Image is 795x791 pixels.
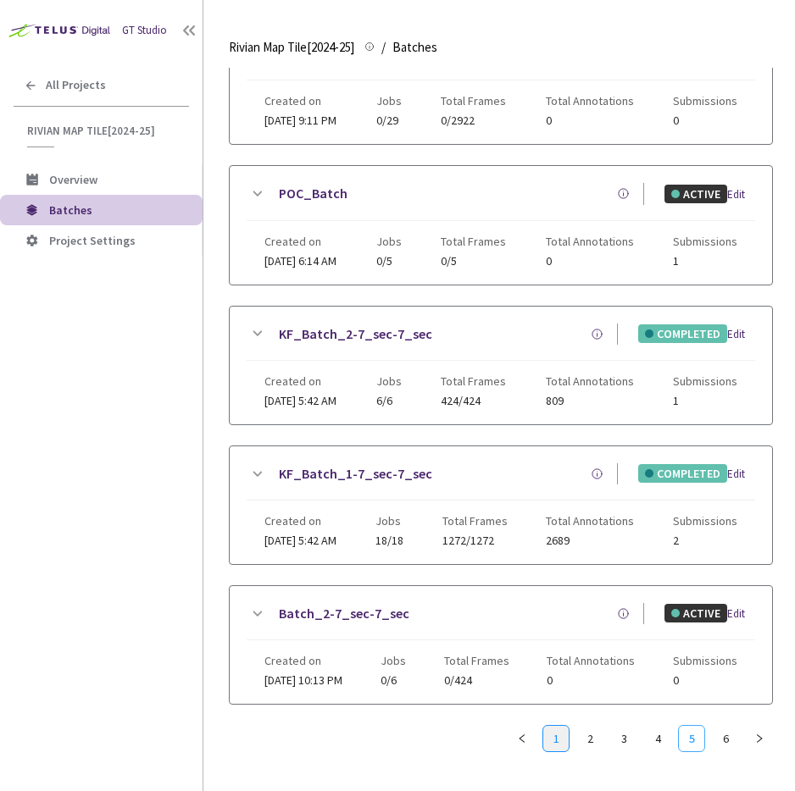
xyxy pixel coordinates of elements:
[230,166,772,284] div: POC_BatchACTIVEEditCreated on[DATE] 6:14 AMJobs0/5Total Frames0/5Total Annotations0Submissions1
[546,235,634,248] span: Total Annotations
[279,324,432,345] a: KF_Batch_2-7_sec-7_sec
[392,37,437,58] span: Batches
[230,307,772,424] div: KF_Batch_2-7_sec-7_secCOMPLETEDEditCreated on[DATE] 5:42 AMJobs6/6Total Frames424/424Total Annota...
[746,725,773,752] button: right
[279,603,409,624] a: Batch_2-7_sec-7_sec
[678,725,705,752] li: 5
[376,235,402,248] span: Jobs
[376,395,402,407] span: 6/6
[727,326,755,343] div: Edit
[746,725,773,752] li: Next Page
[673,674,737,687] span: 0
[546,255,634,268] span: 0
[673,534,737,547] span: 2
[279,183,347,204] a: POC_Batch
[264,514,336,528] span: Created on
[444,674,509,687] span: 0/424
[441,255,506,268] span: 0/5
[375,514,403,528] span: Jobs
[546,114,634,127] span: 0
[645,726,670,751] a: 4
[229,37,354,58] span: Rivian Map Tile[2024-25]
[230,26,772,144] div: Batch_2-10_sec-10_secACTIVEEditCreated on[DATE] 9:11 PMJobs0/29Total Frames0/2922Total Annotation...
[727,186,755,203] div: Edit
[442,534,508,547] span: 1272/1272
[546,534,634,547] span: 2689
[376,94,402,108] span: Jobs
[546,374,634,388] span: Total Annotations
[230,446,772,564] div: KF_Batch_1-7_sec-7_secCOMPLETEDEditCreated on[DATE] 5:42 AMJobs18/18Total Frames1272/1272Total An...
[264,654,342,667] span: Created on
[264,113,336,128] span: [DATE] 9:11 PM
[441,94,506,108] span: Total Frames
[673,395,737,407] span: 1
[49,172,97,187] span: Overview
[381,654,406,667] span: Jobs
[673,114,737,127] span: 0
[441,374,506,388] span: Total Frames
[264,235,336,248] span: Created on
[543,726,569,751] a: 1
[611,726,637,751] a: 3
[381,674,406,687] span: 0/6
[264,393,336,408] span: [DATE] 5:42 AM
[673,374,737,388] span: Submissions
[441,114,506,127] span: 0/2922
[664,185,727,203] div: ACTIVE
[122,22,167,39] div: GT Studio
[381,37,386,58] li: /
[547,674,635,687] span: 0
[442,514,508,528] span: Total Frames
[264,672,342,688] span: [DATE] 10:13 PM
[638,324,727,343] div: COMPLETED
[673,654,737,667] span: Submissions
[673,235,737,248] span: Submissions
[610,725,637,752] li: 3
[577,726,603,751] a: 2
[754,733,764,744] span: right
[712,725,739,752] li: 6
[49,202,92,218] span: Batches
[644,725,671,752] li: 4
[441,235,506,248] span: Total Frames
[509,725,536,752] li: Previous Page
[546,514,634,528] span: Total Annotations
[509,725,536,752] button: left
[49,233,136,248] span: Project Settings
[376,255,402,268] span: 0/5
[673,514,737,528] span: Submissions
[638,464,727,483] div: COMPLETED
[546,395,634,407] span: 809
[542,725,570,752] li: 1
[46,78,106,92] span: All Projects
[546,94,634,108] span: Total Annotations
[441,395,506,407] span: 424/424
[264,533,336,548] span: [DATE] 5:42 AM
[230,586,772,704] div: Batch_2-7_sec-7_secACTIVEEditCreated on[DATE] 10:13 PMJobs0/6Total Frames0/424Total Annotations0S...
[264,94,336,108] span: Created on
[376,114,402,127] span: 0/29
[664,604,727,622] div: ACTIVE
[264,374,336,388] span: Created on
[673,94,737,108] span: Submissions
[576,725,603,752] li: 2
[727,466,755,483] div: Edit
[279,463,432,484] a: KF_Batch_1-7_sec-7_sec
[264,253,336,268] span: [DATE] 6:14 AM
[517,733,527,744] span: left
[444,654,509,667] span: Total Frames
[679,726,704,751] a: 5
[727,606,755,622] div: Edit
[375,534,403,547] span: 18/18
[673,255,737,268] span: 1
[547,654,635,667] span: Total Annotations
[376,374,402,388] span: Jobs
[713,726,738,751] a: 6
[27,124,179,138] span: Rivian Map Tile[2024-25]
